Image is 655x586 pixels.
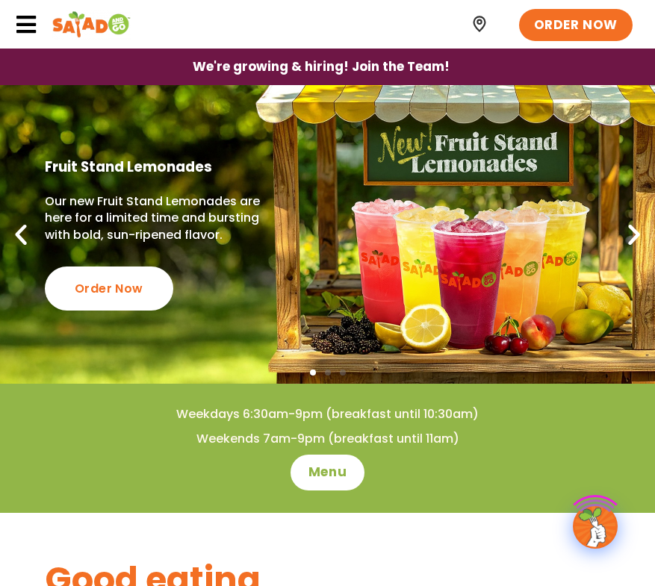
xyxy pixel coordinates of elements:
[7,221,34,248] div: Previous slide
[170,49,472,84] a: We're growing & hiring! Join the Team!
[30,406,625,423] h4: Weekdays 6:30am-9pm (breakfast until 10:30am)
[310,370,316,375] span: Go to slide 1
[30,431,625,447] h4: Weekends 7am-9pm (breakfast until 11am)
[534,16,618,34] span: ORDER NOW
[308,464,347,481] span: Menu
[45,193,289,243] p: Our new Fruit Stand Lemonades are here for a limited time and bursting with bold, sun-ripened fla...
[325,370,331,375] span: Go to slide 2
[519,9,633,42] a: ORDER NOW
[340,370,346,375] span: Go to slide 3
[193,60,450,73] span: We're growing & hiring! Join the Team!
[621,221,648,248] div: Next slide
[45,266,173,311] div: Order Now
[52,10,131,40] img: Header logo
[45,158,289,176] h2: Fruit Stand Lemonades
[291,455,364,490] a: Menu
